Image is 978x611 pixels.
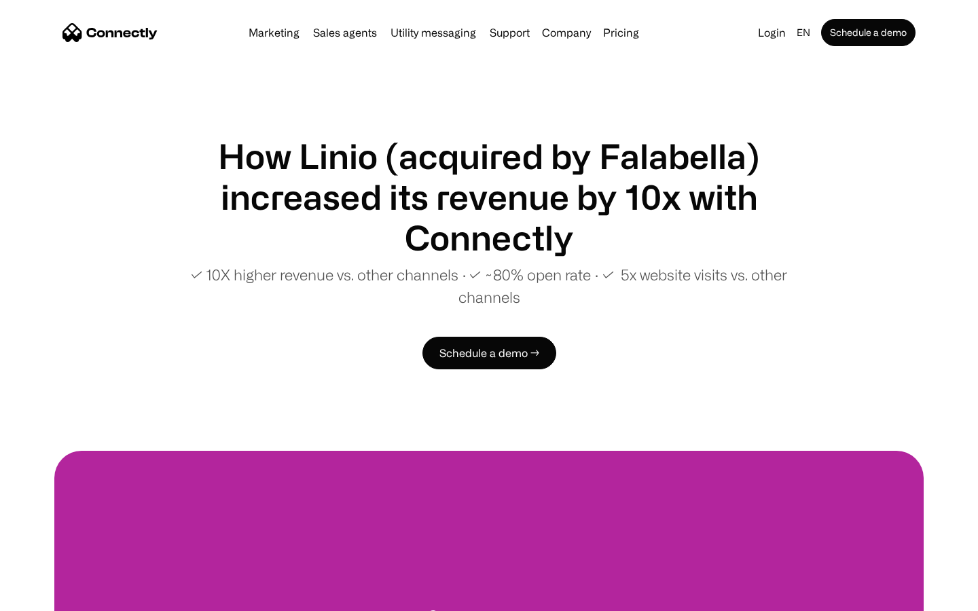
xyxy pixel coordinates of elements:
[538,23,595,42] div: Company
[243,27,305,38] a: Marketing
[598,27,645,38] a: Pricing
[163,136,815,258] h1: How Linio (acquired by Falabella) increased its revenue by 10x with Connectly
[163,263,815,308] p: ✓ 10X higher revenue vs. other channels ∙ ✓ ~80% open rate ∙ ✓ 5x website visits vs. other channels
[308,27,382,38] a: Sales agents
[27,587,81,606] ul: Language list
[484,27,535,38] a: Support
[542,23,591,42] div: Company
[14,586,81,606] aside: Language selected: English
[422,337,556,369] a: Schedule a demo →
[385,27,482,38] a: Utility messaging
[821,19,916,46] a: Schedule a demo
[791,23,818,42] div: en
[753,23,791,42] a: Login
[62,22,158,43] a: home
[797,23,810,42] div: en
